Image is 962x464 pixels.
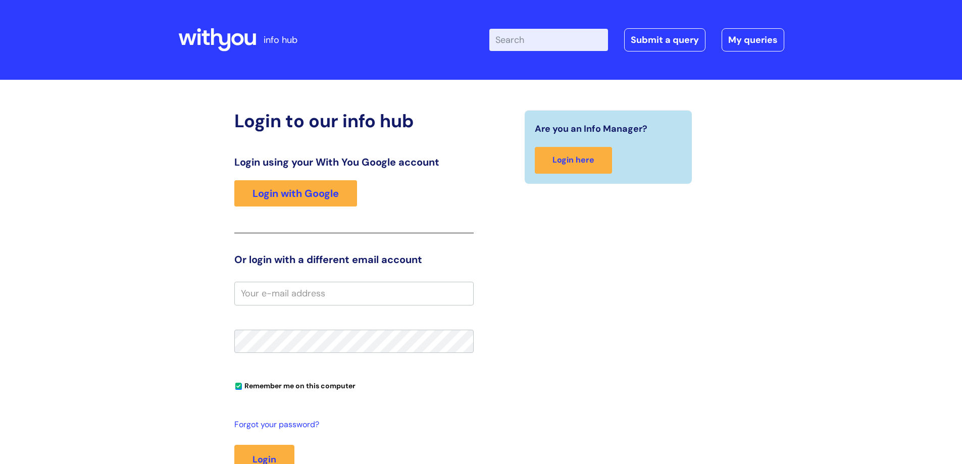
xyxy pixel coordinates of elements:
h2: Login to our info hub [234,110,474,132]
h3: Login using your With You Google account [234,156,474,168]
a: Login here [535,147,612,174]
span: Are you an Info Manager? [535,121,647,137]
p: info hub [264,32,297,48]
input: Remember me on this computer [235,383,242,390]
a: My queries [722,28,784,51]
h3: Or login with a different email account [234,253,474,266]
a: Login with Google [234,180,357,207]
label: Remember me on this computer [234,379,356,390]
a: Forgot your password? [234,418,469,432]
input: Search [489,29,608,51]
input: Your e-mail address [234,282,474,305]
a: Submit a query [624,28,705,51]
div: You can uncheck this option if you're logging in from a shared device [234,377,474,393]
